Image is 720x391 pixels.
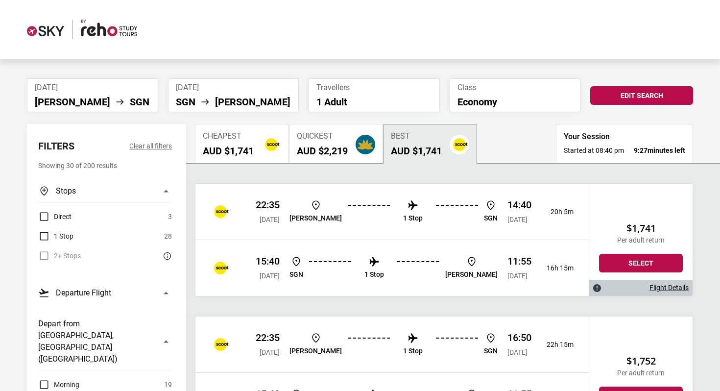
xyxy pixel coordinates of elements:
[599,222,683,234] h2: $1,741
[164,379,172,391] span: 19
[507,199,531,211] p: 14:40
[260,348,280,356] span: [DATE]
[54,379,79,391] span: Morning
[457,96,573,108] p: Economy
[457,83,573,92] span: Class
[507,348,528,356] span: [DATE]
[599,254,683,272] button: Select
[38,140,74,152] h2: Filters
[316,83,432,92] span: Travellers
[38,160,172,171] p: Showing 30 of 200 results
[54,230,73,242] span: 1 Stop
[484,347,498,355] p: SGN
[203,132,254,141] span: Cheapest
[539,208,574,216] p: 20h 5m
[38,230,73,242] label: 1 Stop
[256,255,280,267] p: 15:40
[260,272,280,280] span: [DATE]
[256,199,280,211] p: 22:35
[364,270,384,279] p: 1 Stop
[289,347,342,355] p: [PERSON_NAME]
[203,145,254,157] h2: AUD $1,741
[35,83,150,92] span: [DATE]
[35,96,110,108] li: [PERSON_NAME]
[38,379,79,391] label: Morning
[507,255,531,267] p: 11:55
[215,96,290,108] li: [PERSON_NAME]
[539,264,574,272] p: 16h 15m
[589,280,693,296] div: Flight Details
[445,270,498,279] p: [PERSON_NAME]
[168,211,172,222] span: 3
[403,347,423,355] p: 1 Stop
[484,214,498,222] p: SGN
[160,250,172,262] button: There are currently no flights matching this search criteria. Try removing some search filters.
[129,140,172,152] button: Clear all filters
[260,216,280,223] span: [DATE]
[38,179,172,203] button: Stops
[289,214,342,222] p: [PERSON_NAME]
[564,132,685,142] h3: Your Session
[391,145,442,157] h2: AUD $1,741
[38,318,154,365] h3: Depart from [GEOGRAPHIC_DATA], [GEOGRAPHIC_DATA] ([GEOGRAPHIC_DATA])
[297,145,348,157] h2: AUD $2,219
[564,146,624,155] span: Started at 08:40 pm
[130,96,149,108] li: SGN
[289,270,303,279] p: SGN
[391,132,442,141] span: Best
[211,335,230,354] img: Jetstar
[634,147,648,154] span: 9:27
[56,185,76,197] h3: Stops
[54,211,72,222] span: Direct
[195,184,589,296] div: Scoot 22:35 [DATE] [PERSON_NAME] 1 Stop SGN 14:40 [DATE] 20h 5mScoot 15:40 [DATE] SGN 1 Stop [PER...
[599,236,683,244] p: Per adult return
[211,258,230,278] img: Vietnam Airlines
[507,332,531,343] p: 16:50
[176,83,291,92] span: [DATE]
[590,86,693,105] button: Edit Search
[297,132,348,141] span: Quickest
[38,281,172,304] button: Departure Flight
[539,341,574,349] p: 22h 15m
[316,96,432,108] p: 1 Adult
[599,369,683,377] p: Per adult return
[56,287,111,299] h3: Departure Flight
[403,214,423,222] p: 1 Stop
[634,146,685,155] strong: minutes left
[38,211,72,222] label: Direct
[649,284,689,292] a: Flight Details
[256,332,280,343] p: 22:35
[211,202,230,221] img: Jetstar
[176,96,195,108] li: SGN
[164,230,172,242] span: 28
[599,355,683,367] h2: $1,752
[507,216,528,223] span: [DATE]
[507,272,528,280] span: [DATE]
[38,312,172,371] button: Depart from [GEOGRAPHIC_DATA], [GEOGRAPHIC_DATA] ([GEOGRAPHIC_DATA])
